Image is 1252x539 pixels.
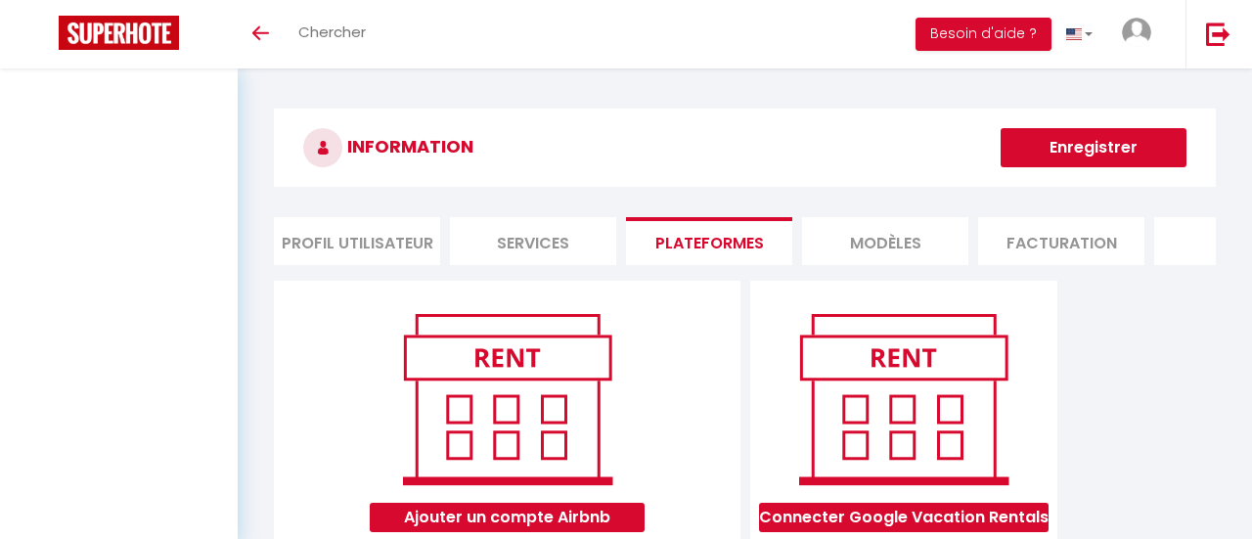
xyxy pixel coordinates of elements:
li: MODÈLES [802,217,968,265]
button: Besoin d'aide ? [916,18,1051,51]
button: Ajouter un compte Airbnb [370,503,645,532]
h3: INFORMATION [274,109,1216,187]
img: ... [1122,18,1151,47]
li: Plateformes [626,217,792,265]
button: Enregistrer [1001,128,1186,167]
img: rent.png [779,305,1028,493]
img: rent.png [382,305,632,493]
li: Profil Utilisateur [274,217,440,265]
button: Connecter Google Vacation Rentals [759,503,1049,532]
img: Super Booking [59,16,179,50]
span: Chercher [298,22,366,42]
img: logout [1206,22,1230,46]
li: Facturation [978,217,1144,265]
li: Services [450,217,616,265]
